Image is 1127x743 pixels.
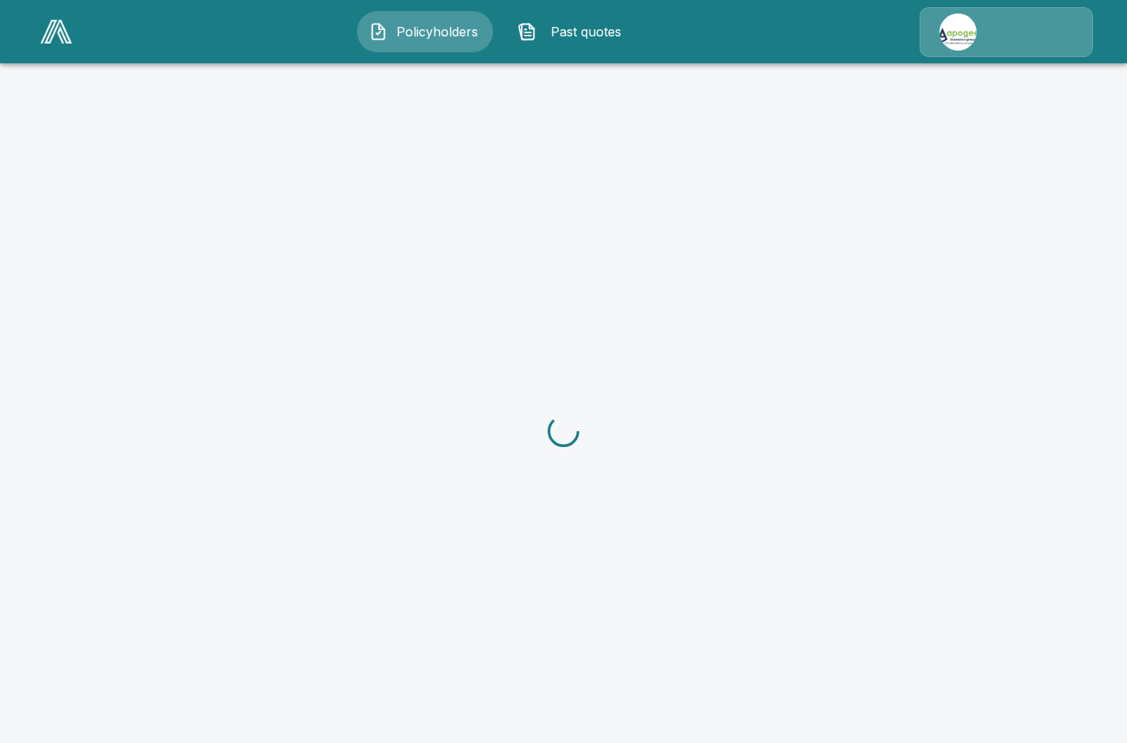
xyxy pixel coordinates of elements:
[518,22,537,41] img: Past quotes Icon
[357,11,493,52] button: Policyholders IconPolicyholders
[40,20,72,44] img: AA Logo
[506,11,642,52] button: Past quotes IconPast quotes
[543,22,630,41] span: Past quotes
[369,22,388,41] img: Policyholders Icon
[394,22,481,41] span: Policyholders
